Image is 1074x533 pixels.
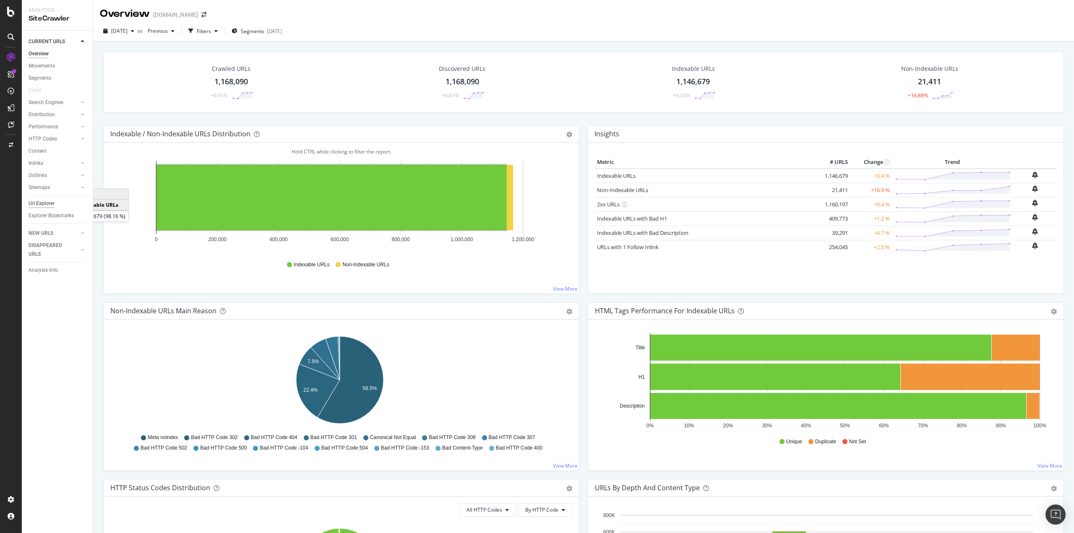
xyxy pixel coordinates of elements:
[816,183,850,197] td: 21,411
[214,76,248,87] div: 1,168,090
[673,92,690,99] div: +0.35%
[439,65,485,73] div: Discovered URLs
[850,156,892,169] th: Change
[816,156,850,169] th: # URLS
[1051,309,1057,315] div: gear
[381,445,429,452] span: Bad HTTP Code -153
[879,423,889,429] text: 60%
[840,423,850,429] text: 50%
[29,62,87,70] a: Movements
[29,135,78,143] a: HTTP Codes
[646,423,654,429] text: 0%
[29,171,78,180] a: Outlinks
[553,462,578,469] a: View More
[459,503,516,517] button: All HTTP Codes
[197,28,211,35] div: Filters
[636,345,645,351] text: Title
[639,374,645,380] text: H1
[957,423,967,429] text: 80%
[850,197,892,211] td: +0.4 %
[29,14,86,23] div: SiteCrawler
[269,237,288,242] text: 400,000
[1032,185,1038,192] div: bell-plus
[308,359,319,364] text: 7.5%
[228,24,285,38] button: Segments[DATE]
[100,24,138,38] button: [DATE]
[429,434,475,441] span: Bad HTTP Code 309
[525,506,558,513] span: By HTTP Code
[566,486,572,491] div: gear
[29,37,65,46] div: CURRENT URLS
[816,197,850,211] td: 1,160,197
[185,24,221,38] button: Filters
[29,229,53,238] div: NEW URLS
[321,445,368,452] span: Bad HTTP Code 504
[595,307,735,315] div: HTML Tags Performance for Indexable URLs
[684,423,694,429] text: 10%
[29,74,51,83] div: Segments
[260,445,308,452] span: Bad HTTP Code -104
[141,445,187,452] span: Bad HTTP Code 502
[76,189,129,200] td: urls
[901,65,958,73] div: Non-Indexable URLs
[208,237,227,242] text: 200,000
[29,135,57,143] div: HTTP Codes
[908,92,928,99] div: +16.89%
[512,237,534,242] text: 1,200,000
[918,423,928,429] text: 70%
[29,122,78,131] a: Performance
[110,333,569,430] div: A chart.
[251,434,297,441] span: Bad HTTP Code 404
[100,7,150,21] div: Overview
[267,28,282,35] div: [DATE]
[29,199,55,208] div: Url Explorer
[816,169,850,183] td: 1,146,679
[850,240,892,254] td: +2.5 %
[29,122,58,131] div: Performance
[467,506,502,513] span: All HTTP Codes
[29,241,78,259] a: DISAPPEARED URLS
[850,226,892,240] td: +4.7 %
[29,49,87,58] a: Overview
[29,98,78,107] a: Search Engines
[850,169,892,183] td: +0.4 %
[342,261,389,268] span: Non-Indexable URLs
[553,285,578,292] a: View More
[144,27,168,34] span: Previous
[451,237,473,242] text: 1,000,000
[442,445,483,452] span: Bad Content-Type
[566,309,572,315] div: gear
[29,266,58,275] div: Analysis Info
[996,423,1006,429] text: 90%
[597,200,620,208] a: 2xx URLs
[29,171,47,180] div: Outlinks
[1033,423,1046,429] text: 100%
[801,423,811,429] text: 40%
[603,512,615,518] text: 800K
[391,237,410,242] text: 800,000
[597,186,648,194] a: Non-Indexable URLs
[1038,462,1062,469] a: View More
[496,445,542,452] span: Bad HTTP Code 400
[595,333,1054,430] div: A chart.
[566,132,572,138] div: gear
[76,211,129,221] td: 1,146,679 (98.16 %)
[29,266,87,275] a: Analysis Info
[200,445,247,452] span: Bad HTTP Code 500
[29,110,55,119] div: Distribution
[29,86,50,95] a: Visits
[597,172,636,179] a: Indexable URLs
[29,62,55,70] div: Movements
[110,156,569,253] svg: A chart.
[29,110,78,119] a: Distribution
[29,147,87,156] a: Content
[110,484,210,492] div: HTTP Status Codes Distribution
[212,65,250,73] div: Crawled URLs
[29,86,41,95] div: Visits
[442,92,459,99] div: +0.61%
[29,199,87,208] a: Url Explorer
[489,434,535,441] span: Bad HTTP Code 307
[29,241,71,259] div: DISAPPEARED URLS
[918,76,941,87] div: 21,411
[294,261,329,268] span: Indexable URLs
